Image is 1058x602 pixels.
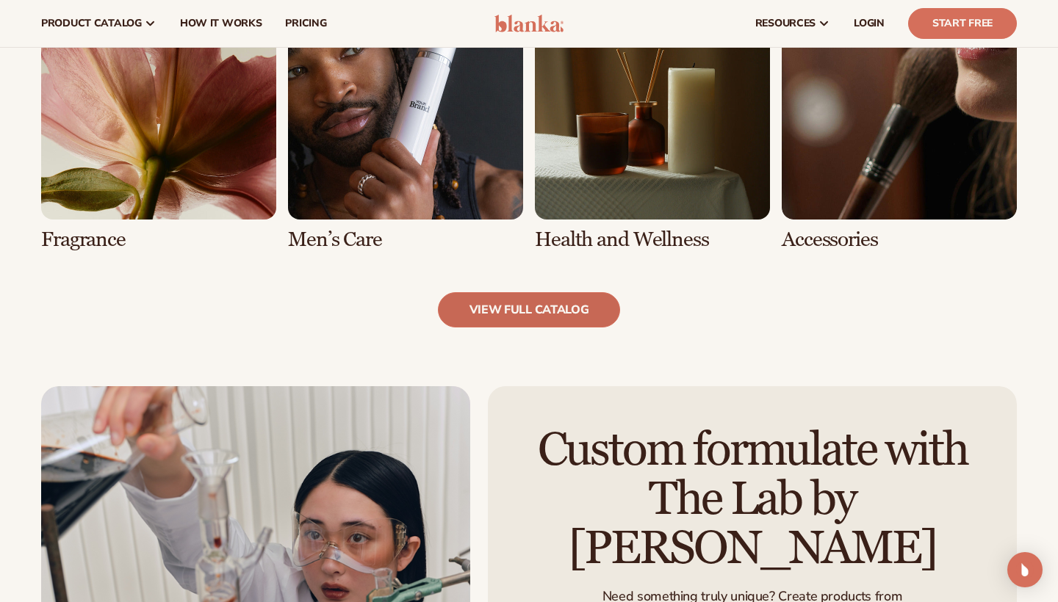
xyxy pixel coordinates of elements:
h2: Custom formulate with The Lab by [PERSON_NAME] [529,425,976,573]
span: pricing [285,18,326,29]
a: Start Free [908,8,1017,39]
img: logo [494,15,564,32]
span: LOGIN [854,18,885,29]
a: view full catalog [438,292,621,327]
span: product catalog [41,18,142,29]
span: resources [755,18,816,29]
div: Open Intercom Messenger [1007,552,1043,587]
span: How It Works [180,18,262,29]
